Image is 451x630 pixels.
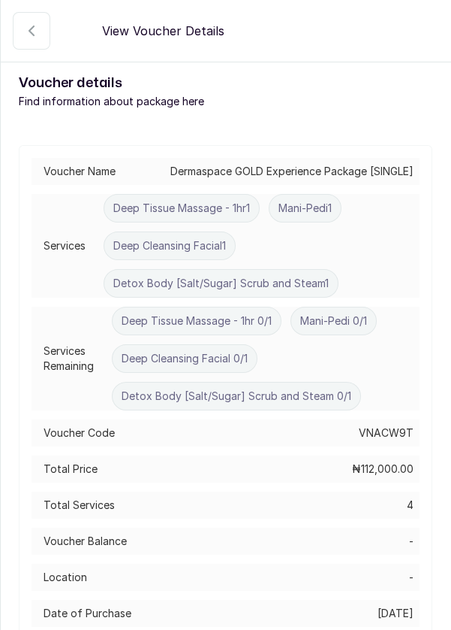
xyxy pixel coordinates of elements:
p: Total Price [44,462,98,477]
label: Mani-Pedi 0 / 1 [290,307,377,335]
p: Services Remaining [44,344,94,374]
p: Voucher Balance [44,534,127,549]
p: Dermaspace GOLD Experience Package [SINGLE] [170,164,413,179]
p: Find information about package here [19,94,204,109]
label: Detox Body [Salt/Sugar] Scrub and Steam 1 [104,269,338,298]
label: Detox Body [Salt/Sugar] Scrub and Steam 0 / 1 [112,382,361,410]
label: Deep Tissue Massage - 1hr 1 [104,194,260,223]
p: Voucher Code [44,426,115,441]
p: Date of Purchase [44,606,131,621]
label: Deep Tissue Massage - 1hr 0 / 1 [112,307,281,335]
p: - [409,570,413,585]
label: Deep Cleansing Facial 1 [104,232,236,260]
p: 4 [407,498,413,513]
p: View Voucher Details [102,22,224,40]
p: Location [44,570,87,585]
p: ₦112,000.00 [352,462,413,477]
h1: Voucher details [19,73,204,94]
label: Mani-Pedi 1 [269,194,341,223]
p: - [409,534,413,549]
p: Total Services [44,498,115,513]
p: Voucher Name [44,164,116,179]
p: Services [44,238,86,253]
p: VNACW9T [359,426,413,441]
label: Deep Cleansing Facial 0 / 1 [112,344,257,373]
p: [DATE] [377,606,413,621]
